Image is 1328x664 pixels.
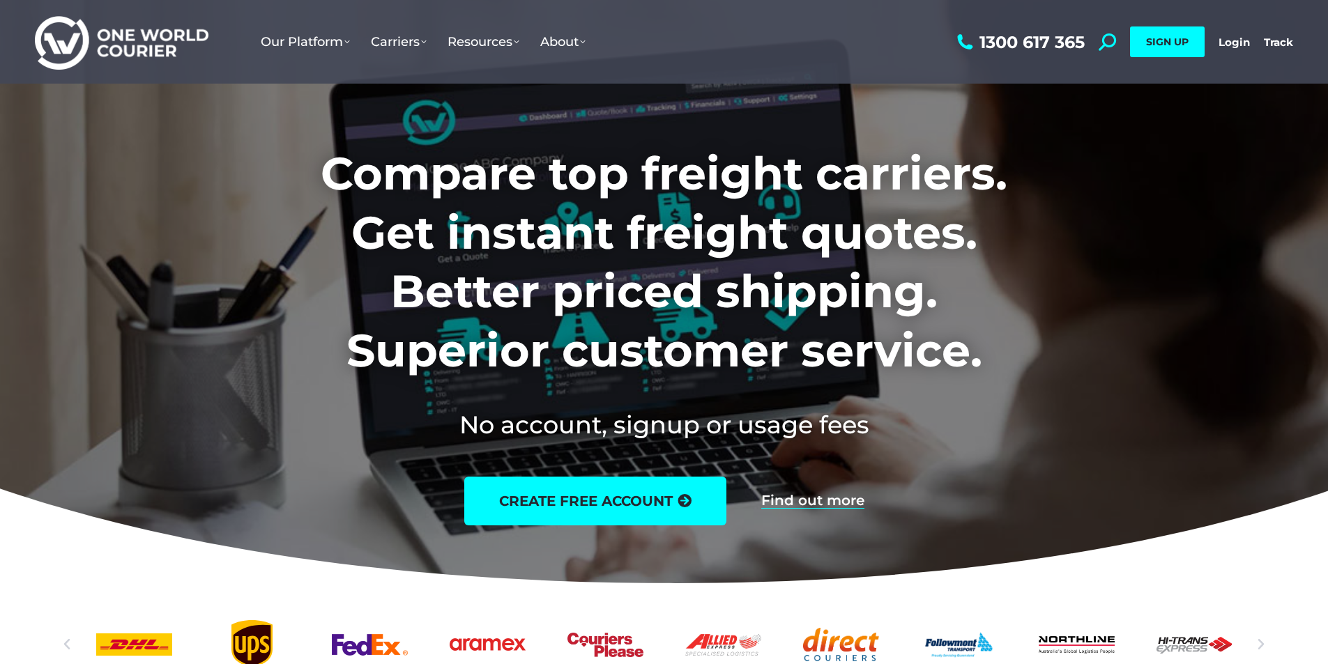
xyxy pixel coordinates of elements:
[540,34,586,49] span: About
[761,493,864,509] a: Find out more
[1130,26,1205,57] a: SIGN UP
[954,33,1085,51] a: 1300 617 365
[229,144,1099,380] h1: Compare top freight carriers. Get instant freight quotes. Better priced shipping. Superior custom...
[1146,36,1189,48] span: SIGN UP
[1264,36,1293,49] a: Track
[371,34,427,49] span: Carriers
[35,14,208,70] img: One World Courier
[530,20,596,63] a: About
[437,20,530,63] a: Resources
[250,20,360,63] a: Our Platform
[360,20,437,63] a: Carriers
[1219,36,1250,49] a: Login
[229,408,1099,442] h2: No account, signup or usage fees
[261,34,350,49] span: Our Platform
[448,34,519,49] span: Resources
[464,477,726,525] a: create free account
